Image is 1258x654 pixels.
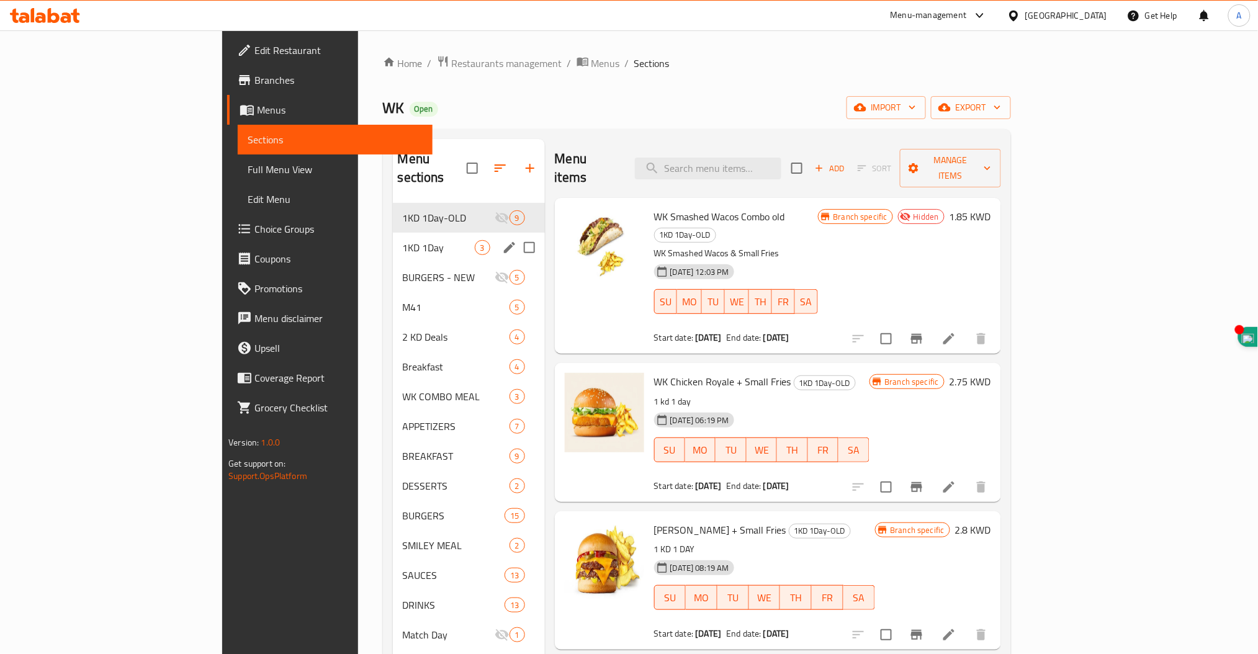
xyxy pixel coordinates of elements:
[403,568,505,583] div: SAUCES
[228,455,285,472] span: Get support on:
[726,478,761,494] span: End date:
[403,270,495,285] div: BURGERS - NEW
[654,289,678,314] button: SU
[227,363,433,393] a: Coverage Report
[749,289,772,314] button: TH
[950,208,991,225] h6: 1.85 KWD
[763,625,789,642] b: [DATE]
[254,400,423,415] span: Grocery Checklist
[403,240,475,255] span: 1KD 1Day
[403,538,510,553] span: SMILEY MEAL
[654,207,785,226] span: WK Smashed Wacos Combo old
[634,56,670,71] span: Sections
[813,161,847,176] span: Add
[772,289,795,314] button: FR
[495,210,510,225] svg: Inactive section
[437,55,562,71] a: Restaurants management
[238,125,433,155] a: Sections
[510,389,525,404] div: items
[902,324,932,354] button: Branch-specific-item
[966,620,996,650] button: delete
[795,289,818,314] button: SA
[690,441,711,459] span: MO
[393,531,545,560] div: SMILEY MEAL2
[505,568,524,583] div: items
[565,521,644,601] img: WK Pounder + Small Fries
[665,266,734,278] span: [DATE] 12:03 PM
[789,524,850,538] span: 1KD 1Day-OLD
[227,274,433,303] a: Promotions
[747,437,777,462] button: WE
[726,625,761,642] span: End date:
[403,329,510,344] span: 2 KD Deals
[941,331,956,346] a: Edit menu item
[1025,9,1107,22] div: [GEOGRAPHIC_DATA]
[635,158,781,179] input: search
[254,222,423,236] span: Choice Groups
[510,302,524,313] span: 5
[843,585,875,610] button: SA
[393,262,545,292] div: BURGERS - NEW5
[403,478,510,493] div: DESSERTS
[227,244,433,274] a: Coupons
[228,468,307,484] a: Support.OpsPlatform
[941,480,956,495] a: Edit menu item
[789,524,851,539] div: 1KD 1Day-OLD
[654,372,791,391] span: WK Chicken Royale + Small Fries
[227,95,433,125] a: Menus
[510,210,525,225] div: items
[829,211,892,223] span: Branch specific
[838,437,869,462] button: SA
[873,622,899,648] span: Select to update
[495,270,510,285] svg: Inactive section
[403,389,510,404] span: WK COMBO MEAL
[848,589,870,607] span: SA
[515,153,545,183] button: Add section
[510,538,525,553] div: items
[254,341,423,356] span: Upsell
[248,132,423,147] span: Sections
[717,585,749,610] button: TU
[707,293,720,311] span: TU
[505,599,524,611] span: 13
[686,585,717,610] button: MO
[510,331,524,343] span: 4
[886,524,950,536] span: Branch specific
[403,449,510,464] div: BREAKFAST
[695,329,721,346] b: [DATE]
[485,153,515,183] span: Sort sections
[495,627,510,642] svg: Inactive section
[900,149,1001,187] button: Manage items
[393,471,545,501] div: DESSERTS2
[393,352,545,382] div: Breakfast4
[228,434,259,450] span: Version:
[654,542,875,557] p: 1 KD 1 DAY
[702,289,725,314] button: TU
[721,441,741,459] span: TU
[800,293,813,311] span: SA
[403,359,510,374] div: Breakfast
[941,627,956,642] a: Edit menu item
[254,281,423,296] span: Promotions
[910,153,991,184] span: Manage items
[873,326,899,352] span: Select to update
[254,251,423,266] span: Coupons
[510,540,524,552] span: 2
[813,441,833,459] span: FR
[655,228,716,242] span: 1KD 1Day-OLD
[403,598,505,612] div: DRINKS
[403,300,510,315] span: M41
[763,478,789,494] b: [DATE]
[660,441,680,459] span: SU
[510,270,525,285] div: items
[505,510,524,522] span: 15
[505,598,524,612] div: items
[393,620,545,650] div: Match Day1
[383,55,1011,71] nav: breadcrumb
[565,208,644,287] img: WK Smashed Wacos Combo old
[726,329,761,346] span: End date:
[677,289,702,314] button: MO
[261,434,281,450] span: 1.0.0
